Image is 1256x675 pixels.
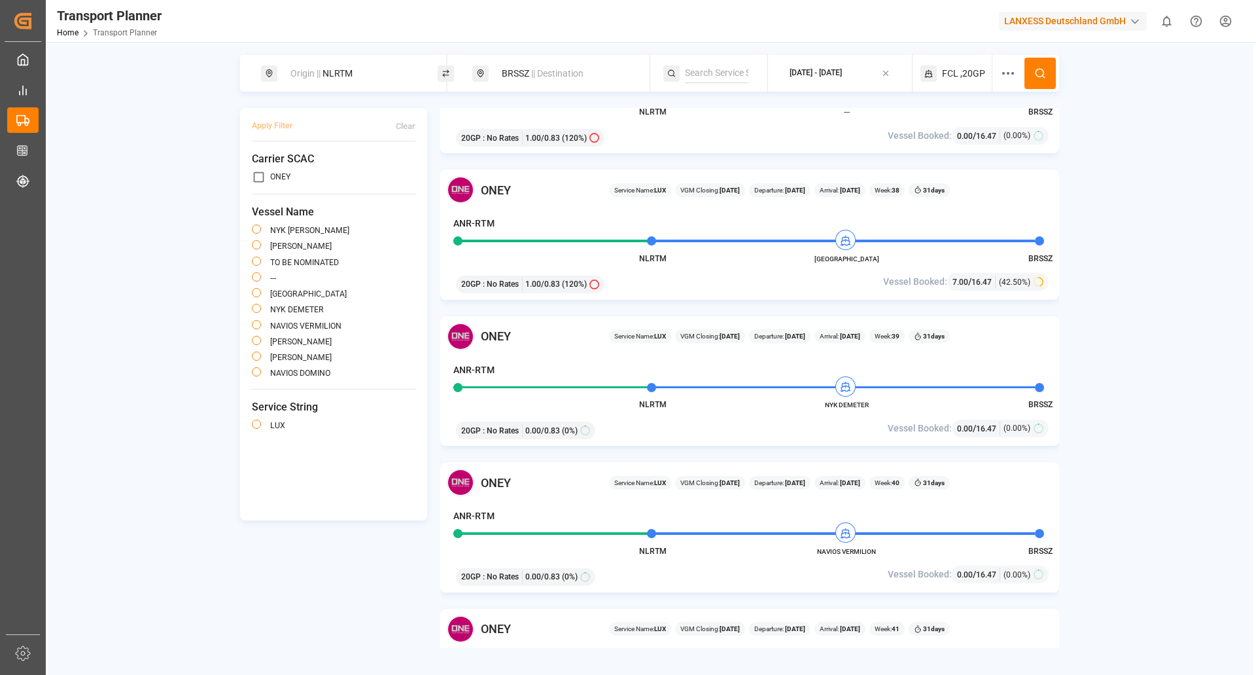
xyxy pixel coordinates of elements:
span: 20GP [461,278,481,290]
span: 0.00 [957,424,973,433]
span: (0.00%) [1003,130,1030,141]
span: Arrival: [820,624,860,634]
b: [DATE] [720,479,740,486]
b: LUX [654,187,666,194]
div: / [952,275,996,289]
span: || Destination [531,68,584,79]
span: NLRTM [639,107,667,117]
span: 16.47 [976,132,996,141]
span: : No Rates [483,278,519,290]
span: Carrier SCAC [252,151,415,167]
span: Vessel Booked: [888,129,952,143]
b: [DATE] [839,333,860,340]
span: Week: [875,185,899,195]
span: NLRTM [639,254,667,263]
span: VGM Closing: [680,478,740,488]
span: VGM Closing: [680,331,740,341]
div: / [957,422,1000,435]
img: Carrier [447,176,474,204]
b: [DATE] [720,625,740,632]
span: 16.47 [976,424,996,433]
b: 31 days [923,479,945,486]
span: NLRTM [639,547,667,556]
b: [DATE] [839,625,860,632]
div: [DATE] - [DATE] [790,67,842,79]
span: Week: [875,478,899,488]
span: : No Rates [483,132,519,144]
b: [DATE] [839,479,860,486]
label: ONEY [270,173,290,181]
div: / [957,568,1000,581]
b: 31 days [923,333,945,340]
span: VGM Closing: [680,185,740,195]
div: NLRTM [283,62,424,86]
span: BRSSZ [1028,400,1053,409]
span: (0%) [562,571,578,583]
span: Vessel Booked: [888,422,952,435]
div: / [957,129,1000,143]
span: (0%) [562,425,578,437]
span: Arrival: [820,478,860,488]
label: --- [270,274,276,282]
label: NAVIOS VERMILION [270,322,341,330]
button: Help Center [1181,7,1211,36]
span: Vessel Name [252,204,415,220]
b: 39 [892,333,899,340]
b: [DATE] [720,333,740,340]
span: Arrival: [820,185,860,195]
label: [PERSON_NAME] [270,338,332,346]
label: NYK DEMETER [270,306,324,314]
input: Search Service String [685,64,748,83]
span: 20GP [461,425,481,437]
a: Home [57,28,78,37]
span: Service Name: [614,624,666,634]
button: [DATE] - [DATE] [776,61,904,86]
span: --- [811,107,882,117]
span: ONEY [481,474,511,492]
span: 20GP [461,132,481,144]
b: 40 [892,479,899,486]
span: NLRTM [639,400,667,409]
span: 0.00 [957,132,973,141]
span: 7.00 [952,278,968,287]
span: FCL [942,67,958,81]
h4: ANR-RTM [453,509,495,523]
span: BRSSZ [1028,547,1053,556]
span: Departure: [754,478,805,488]
label: TO BE NOMINATED [270,259,339,266]
span: 20GP [461,571,481,583]
span: 0.00 / 0.83 [525,425,560,437]
label: LUX [270,422,285,429]
span: ONEY [481,620,511,638]
span: Vessel Booked: [883,275,947,289]
span: (0.00%) [1003,569,1030,581]
span: Service String [252,399,415,415]
h4: ANR-RTM [453,217,495,230]
span: Departure: [754,624,805,634]
b: [DATE] [784,187,805,194]
span: Departure: [754,331,805,341]
b: LUX [654,625,666,632]
span: 16.47 [976,570,996,579]
span: 1.00 / 0.83 [525,278,560,290]
span: : No Rates [483,425,519,437]
span: NAVIOS VERMILION [811,547,882,556]
button: LANXESS Deutschland GmbH [999,9,1152,33]
span: Week: [875,624,899,634]
button: show 0 new notifications [1152,7,1181,36]
span: Arrival: [820,331,860,341]
div: LANXESS Deutschland GmbH [999,12,1147,31]
b: LUX [654,479,666,486]
b: [DATE] [784,479,805,486]
span: : No Rates [483,571,519,583]
span: 1.00 / 0.83 [525,132,560,144]
span: ,20GP [960,67,985,81]
img: Carrier [447,615,474,643]
span: [GEOGRAPHIC_DATA] [811,254,882,264]
span: Service Name: [614,331,666,341]
span: Service Name: [614,185,666,195]
img: Carrier [447,323,474,350]
span: BRSSZ [1028,107,1053,117]
div: Clear [396,120,415,133]
div: Transport Planner [57,6,162,26]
